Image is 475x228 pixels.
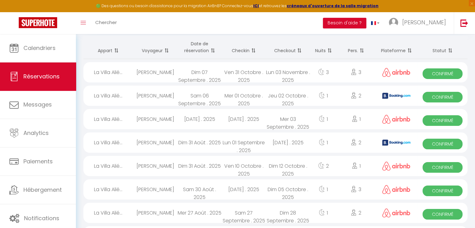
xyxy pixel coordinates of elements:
th: Sort by people [337,36,375,59]
th: Sort by status [418,36,468,59]
th: Sort by checkout [266,36,310,59]
a: ... [PERSON_NAME] [384,12,454,34]
a: ICI [253,3,259,8]
span: Hébergement [23,186,62,194]
button: Ouvrir le widget de chat LiveChat [5,2,24,21]
iframe: Chat [448,200,470,223]
th: Sort by checkin [222,36,266,59]
img: ... [389,18,398,27]
img: logout [460,19,468,27]
th: Sort by guest [133,36,177,59]
span: [PERSON_NAME] [402,18,446,26]
span: Analytics [23,129,49,137]
span: Notifications [24,214,59,222]
button: Besoin d'aide ? [323,18,366,28]
span: Messages [23,101,52,108]
th: Sort by nights [310,36,337,59]
span: Paiements [23,157,53,165]
th: Sort by booking date [177,36,221,59]
span: Calendriers [23,44,56,52]
a: Chercher [91,12,121,34]
img: Super Booking [19,17,57,28]
a: créneaux d'ouverture de la salle migration [287,3,379,8]
span: Réservations [23,72,60,80]
th: Sort by rentals [83,36,133,59]
span: Chercher [95,19,117,26]
th: Sort by channel [375,36,418,59]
